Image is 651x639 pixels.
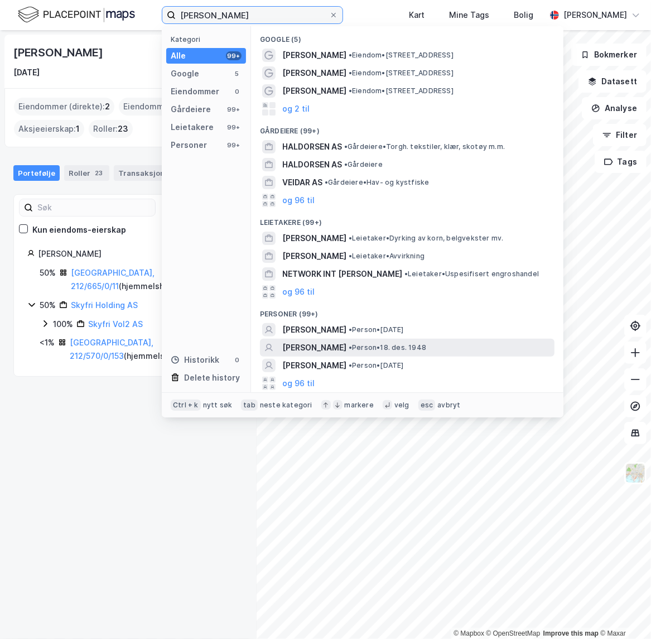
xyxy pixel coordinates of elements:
div: Portefølje [13,165,60,181]
span: • [344,142,348,151]
div: Gårdeiere (99+) [251,118,563,138]
a: OpenStreetMap [486,630,541,637]
div: 99+ [226,105,242,114]
span: HALDORSEN AS [282,140,342,153]
span: [PERSON_NAME] [282,49,346,62]
iframe: Chat Widget [595,585,651,639]
div: 0 [233,355,242,364]
div: Leietakere (99+) [251,209,563,229]
span: • [349,343,352,352]
span: Leietaker • Avvirkning [349,252,425,261]
div: Kart [409,8,425,22]
div: Google [171,67,199,80]
span: Eiendom • [STREET_ADDRESS] [349,51,454,60]
span: [PERSON_NAME] [282,323,346,337]
span: Person • [DATE] [349,325,404,334]
a: Improve this map [543,630,599,637]
span: Eiendom • [STREET_ADDRESS] [349,87,454,95]
span: • [344,160,348,169]
span: Gårdeiere • Torgh. tekstiler, klær, skotøy m.m. [344,142,505,151]
span: • [349,51,352,59]
a: Mapbox [454,630,484,637]
div: [PERSON_NAME] [38,247,229,261]
div: Gårdeiere [171,103,211,116]
div: nytt søk [203,401,233,410]
div: esc [418,400,436,411]
div: Mine Tags [449,8,489,22]
span: • [404,270,408,278]
div: 50% [40,266,56,280]
span: • [349,361,352,369]
div: velg [394,401,409,410]
div: Roller : [89,120,133,138]
div: 0 [233,87,242,96]
div: 99+ [226,51,242,60]
a: Skyfri Vol2 AS [88,319,143,329]
img: logo.f888ab2527a4732fd821a326f86c7f29.svg [18,5,135,25]
span: NETWORK INT [PERSON_NAME] [282,267,402,281]
span: • [349,234,352,242]
div: 100% [53,318,73,331]
div: Personer (99+) [251,301,563,321]
div: markere [345,401,374,410]
button: og 96 til [282,377,315,390]
div: Leietakere [171,121,214,134]
button: Filter [593,124,647,146]
span: [PERSON_NAME] [282,249,346,263]
div: Transaksjoner [114,165,191,181]
span: Gårdeiere • Hav- og kystfiske [325,178,430,187]
img: Z [625,463,646,484]
button: Tags [595,151,647,173]
button: Analyse [582,97,647,119]
div: neste kategori [260,401,312,410]
div: Personer [171,138,207,152]
span: [PERSON_NAME] [282,359,346,372]
div: 50% [40,299,56,312]
div: Eiendommer (direkte) : [14,98,114,116]
div: 99+ [226,123,242,132]
span: • [349,252,352,260]
span: [PERSON_NAME] [282,66,346,80]
div: ( hjemmelshaver ) [71,266,229,293]
div: Bolig [514,8,533,22]
span: Person • 18. des. 1948 [349,343,426,352]
span: • [349,325,352,334]
div: Delete history [184,371,240,385]
div: Eiendommer [171,85,219,98]
div: Kategori [171,35,246,44]
div: Alle [171,49,186,63]
span: [PERSON_NAME] [282,84,346,98]
input: Søk på adresse, matrikkel, gårdeiere, leietakere eller personer [176,7,329,23]
a: [GEOGRAPHIC_DATA], 212/665/0/11 [71,268,155,291]
div: [PERSON_NAME] [563,8,627,22]
button: Datasett [578,70,647,93]
span: [PERSON_NAME] [282,232,346,245]
div: Roller [64,165,109,181]
span: • [325,178,328,186]
div: Google (5) [251,26,563,46]
span: Gårdeiere [344,160,383,169]
div: Historikk [171,353,219,367]
div: Eiendommer (Indirekte) : [119,98,232,116]
span: HALDORSEN AS [282,158,342,171]
span: Eiendom • [STREET_ADDRESS] [349,69,454,78]
span: [PERSON_NAME] [282,341,346,354]
a: [GEOGRAPHIC_DATA], 212/570/0/153 [70,338,153,361]
span: Person • [DATE] [349,361,404,370]
button: og 2 til [282,102,310,116]
button: og 96 til [282,285,315,299]
span: 23 [118,122,128,136]
div: avbryt [437,401,460,410]
span: Leietaker • Dyrking av korn, belgvekster mv. [349,234,504,243]
a: Skyfri Holding AS [71,300,138,310]
span: • [349,87,352,95]
span: • [349,69,352,77]
div: 23 [93,167,105,179]
input: Søk [33,199,155,216]
div: [PERSON_NAME] [13,44,105,61]
div: 99+ [226,141,242,150]
span: Leietaker • Uspesifisert engroshandel [404,270,539,278]
span: 1 [76,122,80,136]
div: Aksjeeierskap : [14,120,84,138]
div: Kun eiendoms-eierskap [32,223,126,237]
